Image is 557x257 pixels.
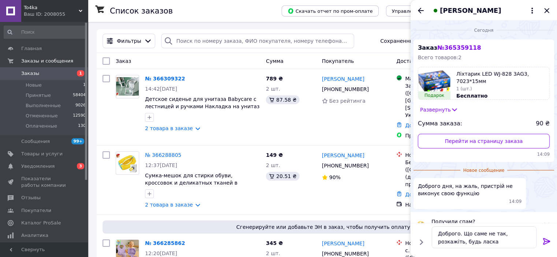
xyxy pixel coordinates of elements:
span: 12590 [73,113,86,119]
span: Сумма [266,58,283,64]
div: 87.58 ₴ [266,95,299,104]
button: Управление статусами [386,5,455,16]
div: Нова Пошта [405,151,480,159]
a: Фото товару [116,151,139,175]
button: Развернуть [418,106,460,114]
span: Доставка и оплата [396,58,447,64]
span: 789 ₴ [266,76,283,82]
span: Главная [21,45,42,52]
span: 2 шт. [266,162,280,168]
div: Магазины Rozetka [405,75,480,82]
span: Товары и услуги [21,151,63,157]
a: Фото товару [116,75,139,98]
span: To4ka [24,4,79,11]
a: [PERSON_NAME] [322,75,364,83]
span: Сохраненные фильтры: [380,37,444,45]
span: Всего товаров: 2 [418,54,461,60]
span: Управление статусами [392,8,449,14]
span: 2 шт. [266,86,280,92]
img: Фото товару [116,154,139,172]
span: 14:42[DATE] [145,86,177,92]
span: Заказы [21,70,39,77]
div: Запоріжжя ([GEOGRAPHIC_DATA], [GEOGRAPHIC_DATA].), [STREET_ADDRESS], (ТЦ Україна) [405,82,480,119]
span: Сумма заказа: [418,120,462,128]
span: № 365359118 [437,44,481,51]
span: 12:37[DATE] [145,162,177,168]
textarea: Доброго. Що саме не так, розкажіть, будь ласка [432,226,536,248]
a: Добавить ЭН [405,192,440,197]
span: 99+ [71,138,84,144]
div: Наложенный платеж [405,201,480,208]
span: Отзывы [21,194,41,201]
span: 14:09 12.10.2025 [418,151,550,158]
span: Отмененные [26,113,57,119]
div: 20.51 ₴ [266,172,299,181]
div: Пром-оплата [405,132,480,139]
span: Подарок [419,92,449,99]
a: Сумка-мешок для стирки обуви, кроссовок и деликатных тканей в стиральной машине 39×19 см [145,173,237,193]
a: № 366309322 [145,76,185,82]
span: [PHONE_NUMBER] [322,86,369,92]
a: 2 товара в заказе [145,202,193,208]
span: 345 ₴ [266,240,283,246]
input: Поиск по номеру заказа, ФИО покупателя, номеру телефона, Email, номеру накладной [161,34,354,48]
button: [PERSON_NAME] [431,6,536,15]
span: 12:20[DATE] [145,250,177,256]
span: Уведомления [21,163,55,170]
img: 6842050736_w1000_h1000_lihtarik-led-wj-828.jpg [418,67,450,99]
span: Покупатели [21,207,51,214]
span: Доброго дня, на жаль, пристрій не виконує свою функцію [418,182,521,197]
input: Поиск [4,26,86,39]
span: Скачать отчет по пром-оплате [287,8,373,14]
span: 149 ₴ [266,152,283,158]
span: Показатели работы компании [21,175,68,189]
h1: Список заказов [110,7,173,15]
span: Фильтры [117,37,141,45]
span: 14:09 12.10.2025 [509,199,522,205]
button: Закрыть [542,6,551,15]
button: Назад [416,6,425,15]
img: Фото товару [116,77,139,96]
span: Заказы и сообщения [21,58,73,64]
div: Нова Пошта [405,239,480,247]
div: Белая Церковь ([GEOGRAPHIC_DATA].), №9 (до 30 кг на одне місце ): просп. [STREET_ADDRESS] [405,159,480,188]
a: № 366288805 [145,152,181,158]
span: Покупатель [322,58,354,64]
span: 130 [78,123,86,129]
span: Принятые [26,92,51,99]
span: Сегодня [471,27,497,34]
a: 2 товара в заказе [145,125,193,131]
span: Сгенерируйте или добавьте ЭН в заказ, чтобы получить оплату [105,223,541,231]
div: 12.10.2025 [413,26,554,34]
span: Ліхтарик LED WJ-828 3AG3, 7023*15мм [456,70,549,85]
span: [PHONE_NUMBER] [322,163,369,169]
a: [PERSON_NAME] [322,240,364,247]
a: Перейти на страницу заказа [418,134,550,148]
span: 90 ₴ [536,120,550,128]
a: Добавить ЭН [405,122,440,128]
span: Новые [26,82,42,88]
button: Показать кнопки [416,237,426,247]
span: [PHONE_NUMBER] [322,251,369,257]
span: Бесплатно [456,93,487,99]
button: Скачать отчет по пром-оплате [282,5,379,16]
a: [PERSON_NAME] [322,152,364,159]
p: Получили спам? [431,218,538,225]
span: Каталог ProSale [21,220,61,226]
img: :face_with_monocle: [416,221,425,230]
span: Заказ [116,58,131,64]
span: Оплаченные [26,123,57,129]
span: 2 шт. [266,250,280,256]
span: Заказ [418,44,481,51]
span: [PERSON_NAME] [440,6,501,15]
span: Без рейтинга [329,98,365,104]
a: № 366285862 [145,240,185,246]
a: Детское сиденье для унитаза Babycare с лестницей и ручками Накладка на унитаз для детей со ступен... [145,96,260,117]
span: Новое сообщение [460,167,507,174]
span: 1 [83,82,86,88]
span: 3 [77,163,84,169]
span: 58404 [73,92,86,99]
span: 1 (шт.) [456,86,472,91]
